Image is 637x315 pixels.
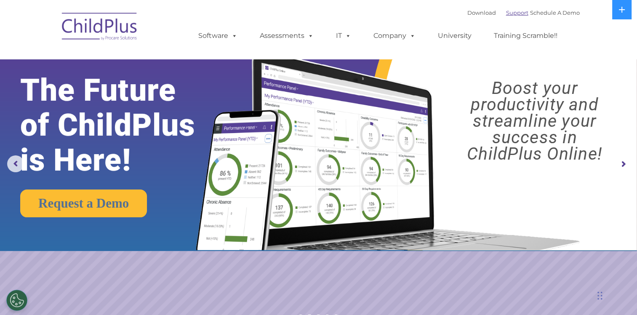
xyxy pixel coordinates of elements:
button: Cookies Settings [6,290,27,311]
rs-layer: Boost your productivity and streamline your success in ChildPlus Online! [440,80,629,162]
a: Assessments [251,27,322,44]
a: Support [506,9,528,16]
div: Drag [597,283,602,308]
a: Software [190,27,246,44]
img: ChildPlus by Procare Solutions [58,7,142,49]
rs-layer: The Future of ChildPlus is Here! [20,73,224,178]
a: Request a Demo [20,190,147,217]
iframe: Chat Widget [500,224,637,315]
span: Phone number [117,90,153,96]
a: IT [328,27,360,44]
a: Company [365,27,424,44]
a: University [429,27,480,44]
a: Download [467,9,496,16]
a: Schedule A Demo [530,9,580,16]
span: Last name [117,56,143,62]
a: Training Scramble!! [485,27,566,44]
font: | [467,9,580,16]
